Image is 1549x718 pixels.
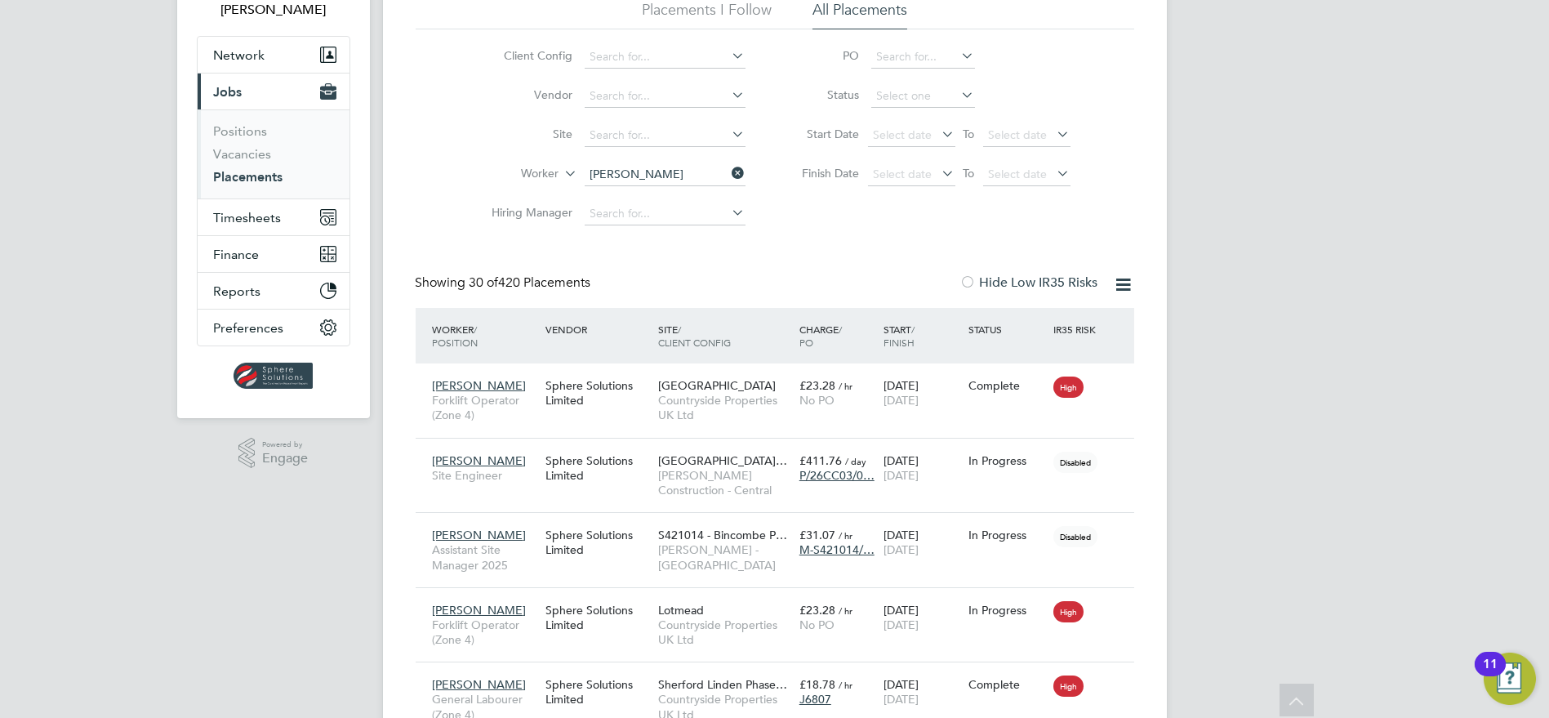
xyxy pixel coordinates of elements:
[214,123,268,139] a: Positions
[541,370,654,416] div: Sphere Solutions Limited
[658,468,791,497] span: [PERSON_NAME] Construction - Central
[799,378,835,393] span: £23.28
[799,692,831,707] span: J6807
[884,393,919,408] span: [DATE]
[585,124,746,147] input: Search for...
[1483,664,1498,685] div: 11
[654,314,795,357] div: Site
[658,677,787,692] span: Sherford Linden Phase…
[884,468,919,483] span: [DATE]
[262,452,308,466] span: Engage
[541,520,654,565] div: Sphere Solutions Limited
[786,166,860,181] label: Finish Date
[968,528,1045,542] div: In Progress
[658,618,791,647] span: Countryside Properties UK Ltd
[884,542,919,557] span: [DATE]
[416,274,594,292] div: Showing
[214,169,283,185] a: Placements
[214,84,243,100] span: Jobs
[479,205,573,220] label: Hiring Manager
[874,167,933,181] span: Select date
[429,369,1134,383] a: [PERSON_NAME]Forklift Operator (Zone 4)Sphere Solutions Limited[GEOGRAPHIC_DATA]Countryside Prope...
[839,679,852,691] span: / hr
[989,127,1048,142] span: Select date
[429,594,1134,608] a: [PERSON_NAME]Forklift Operator (Zone 4)Sphere Solutions LimitedLotmeadCountryside Properties UK L...
[879,445,964,491] div: [DATE]
[968,677,1045,692] div: Complete
[433,677,527,692] span: [PERSON_NAME]
[786,87,860,102] label: Status
[658,528,787,542] span: S421014 - Bincombe P…
[234,363,313,389] img: spheresolutions-logo-retina.png
[786,48,860,63] label: PO
[470,274,499,291] span: 30 of
[658,542,791,572] span: [PERSON_NAME] - [GEOGRAPHIC_DATA]
[874,127,933,142] span: Select date
[884,692,919,707] span: [DATE]
[585,46,746,69] input: Search for...
[429,314,541,357] div: Worker
[541,445,654,491] div: Sphere Solutions Limited
[799,528,835,542] span: £31.07
[465,166,559,182] label: Worker
[214,247,260,262] span: Finance
[433,468,537,483] span: Site Engineer
[960,274,1098,291] label: Hide Low IR35 Risks
[989,167,1048,181] span: Select date
[429,444,1134,458] a: [PERSON_NAME]Site EngineerSphere Solutions Limited[GEOGRAPHIC_DATA]…[PERSON_NAME] Construction - ...
[871,46,975,69] input: Search for...
[799,468,875,483] span: P/26CC03/0…
[433,528,527,542] span: [PERSON_NAME]
[1053,526,1097,547] span: Disabled
[879,595,964,640] div: [DATE]
[433,378,527,393] span: [PERSON_NAME]
[799,323,842,349] span: / PO
[1484,653,1536,705] button: Open Resource Center, 11 new notifications
[658,603,704,618] span: Lotmead
[479,48,573,63] label: Client Config
[585,163,746,186] input: Search for...
[839,529,852,542] span: / hr
[1053,377,1084,398] span: High
[198,109,349,198] div: Jobs
[585,85,746,108] input: Search for...
[786,127,860,141] label: Start Date
[795,314,880,357] div: Charge
[429,519,1134,533] a: [PERSON_NAME]Assistant Site Manager 2025Sphere Solutions LimitedS421014 - Bincombe P…[PERSON_NAME...
[799,453,842,468] span: £411.76
[433,323,478,349] span: / Position
[799,393,835,408] span: No PO
[959,123,980,145] span: To
[799,677,835,692] span: £18.78
[238,438,308,469] a: Powered byEngage
[433,393,537,422] span: Forklift Operator (Zone 4)
[799,618,835,632] span: No PO
[433,453,527,468] span: [PERSON_NAME]
[1053,452,1097,473] span: Disabled
[658,378,776,393] span: [GEOGRAPHIC_DATA]
[262,438,308,452] span: Powered by
[799,603,835,618] span: £23.28
[845,455,866,467] span: / day
[479,87,573,102] label: Vendor
[871,85,975,108] input: Select one
[429,668,1134,682] a: [PERSON_NAME]General Labourer (Zone 4)Sphere Solutions LimitedSherford Linden Phase…Countryside P...
[541,669,654,715] div: Sphere Solutions Limited
[964,314,1049,344] div: Status
[479,127,573,141] label: Site
[1053,676,1084,697] span: High
[470,274,591,291] span: 420 Placements
[799,542,875,557] span: M-S421014/…
[879,370,964,416] div: [DATE]
[541,314,654,344] div: Vendor
[1053,601,1084,622] span: High
[839,604,852,617] span: / hr
[968,453,1045,468] div: In Progress
[433,603,527,618] span: [PERSON_NAME]
[959,163,980,184] span: To
[214,47,265,63] span: Network
[879,520,964,565] div: [DATE]
[879,669,964,715] div: [DATE]
[198,273,349,309] button: Reports
[968,603,1045,618] div: In Progress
